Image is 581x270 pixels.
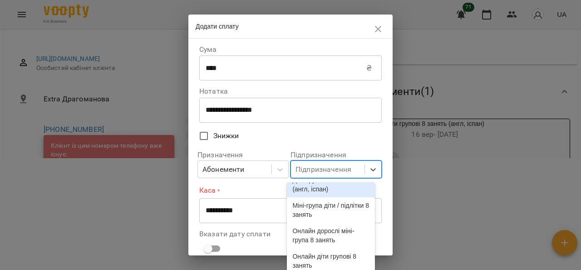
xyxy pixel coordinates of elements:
label: Сума [199,46,382,53]
label: Підпризначення [290,151,382,159]
span: Знижки [213,130,239,141]
div: Міні-група діти / підлітки 8 занять [287,197,374,223]
label: Призначення [197,151,289,159]
div: Абонементи [202,164,244,175]
label: Нотатка [199,88,382,95]
div: Діти групові 8 занять (англ, іспан) [287,172,374,197]
div: Онлайн дорослі міні-група 8 занять [287,223,374,248]
p: ₴ [366,63,372,74]
div: Підпризначення [295,164,351,175]
label: Каса [199,185,382,196]
span: Додати сплату [196,23,239,30]
label: Вказати дату сплати [199,230,382,238]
